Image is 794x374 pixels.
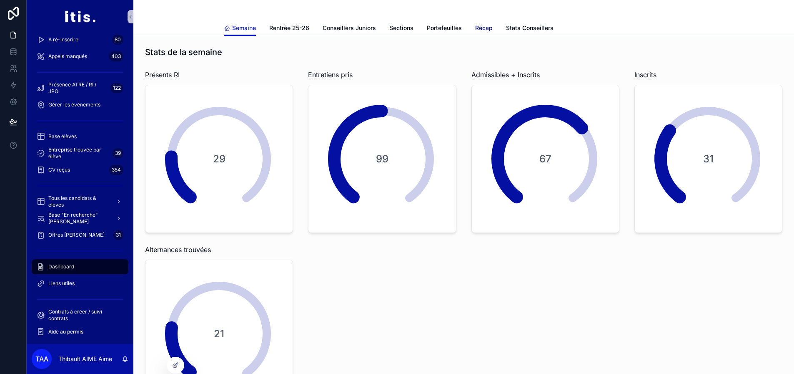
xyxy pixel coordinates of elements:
span: Présence ATRE / RI / JPO [48,81,107,95]
div: 80 [112,35,123,45]
span: Gérer les évènements [48,101,100,108]
a: Sections [389,20,413,37]
a: Tous les candidats & eleves [32,194,128,209]
span: A ré-inscrire [48,36,78,43]
span: 67 [539,152,551,166]
span: Contrats à créer / suivi contrats [48,308,120,322]
a: Dashboard [32,259,128,274]
a: Portefeuilles [427,20,462,37]
span: Rentrée 25-26 [269,24,309,32]
img: App logo [64,10,95,23]
span: Tous les candidats & eleves [48,195,109,208]
span: Liens utiles [48,280,75,287]
a: Aide au permis [32,324,128,339]
a: Contrats à créer / suivi contrats [32,308,128,323]
span: 21 [214,327,224,341]
span: Dashboard [48,263,74,270]
span: 99 [376,152,388,166]
a: Liens utiles [32,276,128,291]
span: Portefeuilles [427,24,462,32]
span: Inscrits [634,70,656,80]
a: CV reçus354 [32,162,128,177]
span: Entretiens pris [308,70,353,80]
a: Récap [475,20,493,37]
span: Aide au permis [48,329,83,335]
span: 31 [703,152,714,166]
span: Conseillers Juniors [323,24,376,32]
div: 39 [113,148,123,158]
span: Sections [389,24,413,32]
a: Base "En recherche" [PERSON_NAME] [32,211,128,226]
div: 31 [113,230,123,240]
h1: Stats de la semaine [145,46,222,58]
div: 122 [110,83,123,93]
a: Gérer les évènements [32,97,128,112]
a: Appels manqués403 [32,49,128,64]
a: Rentrée 25-26 [269,20,309,37]
span: Récap [475,24,493,32]
div: scrollable content [27,33,133,344]
span: CV reçus [48,167,70,173]
span: Présents RI [145,70,180,80]
a: A ré-inscrire80 [32,32,128,47]
a: Entreprise trouvée par élève39 [32,146,128,161]
span: Admissibles + Inscrits [471,70,540,80]
span: Base élèves [48,133,77,140]
span: Semaine [232,24,256,32]
span: Base "En recherche" [PERSON_NAME] [48,212,109,225]
span: TAA [35,354,48,364]
span: Stats Conseillers [506,24,554,32]
a: Conseillers Juniors [323,20,376,37]
div: 354 [109,165,123,175]
span: Offres [PERSON_NAME] [48,232,105,238]
span: Entreprise trouvée par élève [48,147,109,160]
a: Présence ATRE / RI / JPO122 [32,81,128,96]
a: Stats Conseillers [506,20,554,37]
a: Base élèves [32,129,128,144]
p: Thibault AIME Aime [58,355,112,363]
span: Alternances trouvées [145,245,211,255]
div: 403 [109,51,123,61]
a: Offres [PERSON_NAME]31 [32,227,128,243]
span: 29 [213,152,225,166]
span: Appels manqués [48,53,87,60]
a: Semaine [224,20,256,36]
